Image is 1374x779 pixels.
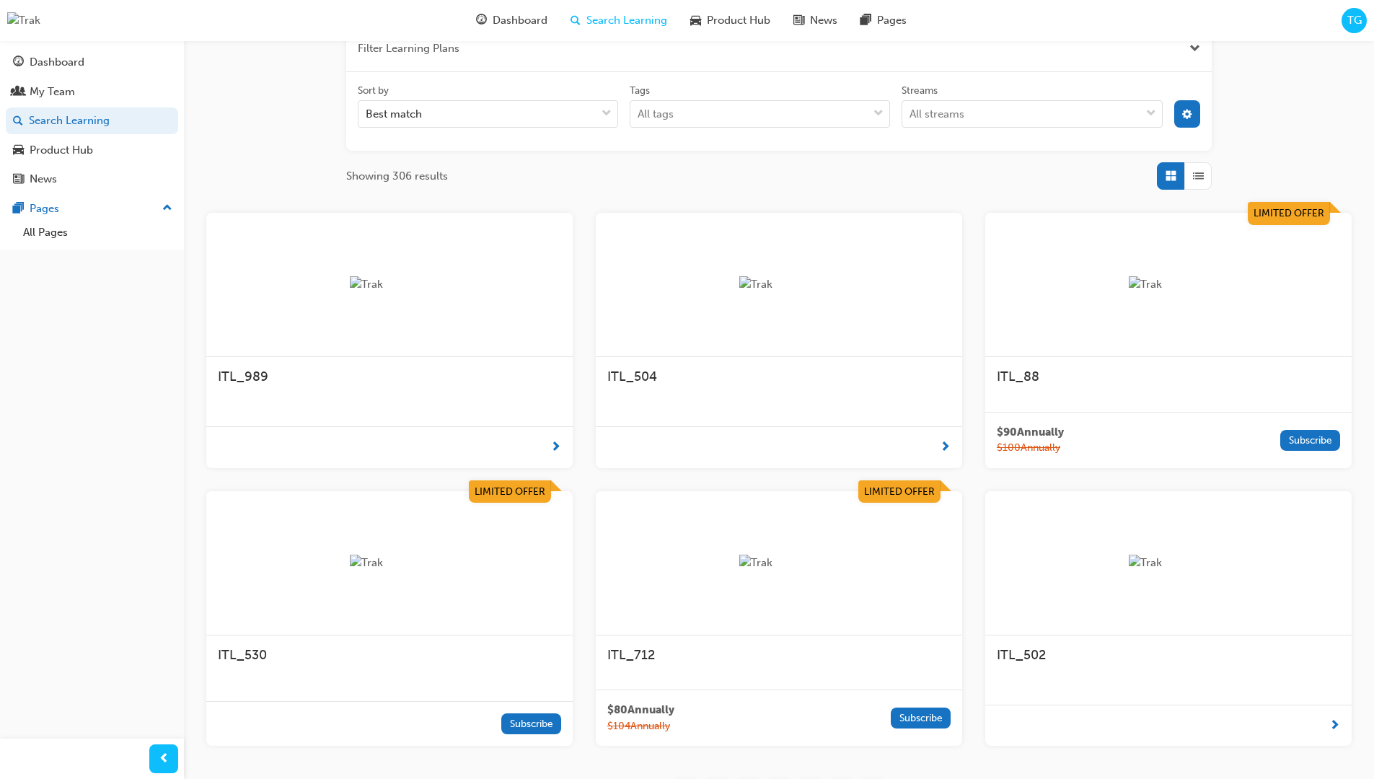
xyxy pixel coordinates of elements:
[985,491,1352,747] a: TrakITL_502
[1129,276,1208,293] img: Trak
[873,105,884,123] span: down-icon
[1166,168,1176,185] span: Grid
[902,84,938,98] div: Streams
[793,12,804,30] span: news-icon
[910,106,964,123] div: All streams
[1146,105,1156,123] span: down-icon
[6,195,178,222] button: Pages
[571,12,581,30] span: search-icon
[350,276,429,293] img: Trak
[1174,100,1201,128] button: cog-icon
[30,171,57,188] div: News
[607,718,674,735] span: $ 104 Annually
[162,199,172,218] span: up-icon
[13,203,24,216] span: pages-icon
[679,6,782,35] a: car-iconProduct Hub
[501,713,561,734] button: Subscribe
[707,12,770,29] span: Product Hub
[602,105,612,123] span: down-icon
[550,439,561,457] span: next-icon
[13,173,24,186] span: news-icon
[690,12,701,30] span: car-icon
[559,6,679,35] a: search-iconSearch Learning
[607,702,674,718] span: $ 80 Annually
[366,106,422,123] div: Best match
[30,84,75,100] div: My Team
[17,221,178,244] a: All Pages
[997,440,1064,457] span: $ 100 Annually
[739,555,819,571] img: Trak
[864,485,935,498] span: Limited Offer
[1254,207,1324,219] span: Limited Offer
[860,12,871,30] span: pages-icon
[464,6,559,35] a: guage-iconDashboard
[358,84,389,98] div: Sort by
[630,84,890,128] label: tagOptions
[13,144,24,157] span: car-icon
[1280,430,1340,451] button: Subscribe
[849,6,918,35] a: pages-iconPages
[891,708,951,729] button: Subscribe
[6,46,178,195] button: DashboardMy TeamSearch LearningProduct HubNews
[607,647,655,663] span: ITL_712
[13,56,24,69] span: guage-icon
[6,79,178,105] a: My Team
[218,369,268,384] span: ITL_989
[30,142,93,159] div: Product Hub
[476,12,487,30] span: guage-icon
[810,12,837,29] span: News
[346,168,448,185] span: Showing 306 results
[739,276,819,293] img: Trak
[630,84,650,98] div: Tags
[1182,110,1192,122] span: cog-icon
[997,647,1046,663] span: ITL_502
[6,107,178,134] a: Search Learning
[607,369,657,384] span: ITL_504
[997,369,1039,384] span: ITL_88
[586,12,667,29] span: Search Learning
[475,485,545,498] span: Limited Offer
[30,54,84,71] div: Dashboard
[596,491,962,747] a: Limited OfferTrakITL_712$80Annually$104AnnuallySubscribe
[596,213,962,468] a: TrakITL_504
[638,106,674,123] div: All tags
[985,213,1352,468] a: Limited OfferTrakITL_88$90Annually$100AnnuallySubscribe
[997,424,1064,441] span: $ 90 Annually
[1193,168,1204,185] span: List
[877,12,907,29] span: Pages
[6,49,178,76] a: Dashboard
[218,647,267,663] span: ITL_530
[13,115,23,128] span: search-icon
[782,6,849,35] a: news-iconNews
[6,166,178,193] a: News
[30,201,59,217] div: Pages
[6,137,178,164] a: Product Hub
[1329,717,1340,735] span: next-icon
[1129,555,1208,571] img: Trak
[206,491,573,747] a: Limited OfferTrakITL_530Subscribe
[940,439,951,457] span: next-icon
[1342,8,1367,33] button: TG
[493,12,547,29] span: Dashboard
[206,213,573,468] a: TrakITL_989
[7,12,40,29] img: Trak
[350,555,429,571] img: Trak
[13,86,24,99] span: people-icon
[1189,40,1200,57] button: Close the filter
[159,750,169,768] span: prev-icon
[1347,12,1362,29] span: TG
